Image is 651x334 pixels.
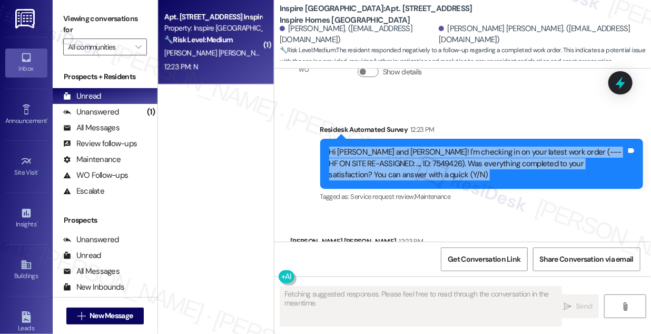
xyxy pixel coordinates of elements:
span: Get Conversation Link [448,254,520,265]
div: Maintenance [63,154,121,165]
div: Unread [63,250,101,261]
button: Get Conversation Link [441,247,527,271]
div: [PERSON_NAME]. ([EMAIL_ADDRESS][DOMAIN_NAME]) [280,23,436,46]
div: Escalate [63,186,104,197]
button: Share Conversation via email [533,247,640,271]
div: Apt. [STREET_ADDRESS] Inspire Homes [GEOGRAPHIC_DATA] [164,12,262,23]
i:  [77,312,85,320]
div: Prospects [53,215,157,226]
b: Inspire [GEOGRAPHIC_DATA]: Apt. [STREET_ADDRESS] Inspire Homes [GEOGRAPHIC_DATA] [280,3,490,26]
button: Send [557,294,599,318]
div: Residesk Automated Survey [320,124,644,139]
div: Tagged as: [320,189,644,204]
i:  [622,302,629,311]
div: Hi [PERSON_NAME] and [PERSON_NAME]! I'm checking in on your latest work order (---HF ON SITE RE-A... [329,147,627,180]
div: Prospects + Residents [53,71,157,82]
div: Review follow-ups [63,138,137,149]
div: Unread [63,91,101,102]
span: • [36,219,38,226]
label: Show details [383,66,422,78]
div: All Messages [63,266,120,277]
textarea: Fetching suggested responses. Please feel free to read through the conversation in the meantime. [280,287,561,326]
span: • [47,116,48,123]
div: [PERSON_NAME] [PERSON_NAME]. ([EMAIL_ADDRESS][DOMAIN_NAME]) [439,23,643,46]
i:  [564,302,571,311]
div: Unanswered [63,234,119,245]
div: 12:23 PM [408,124,435,135]
a: Inbox [5,49,47,77]
div: WO Follow-ups [63,170,128,181]
div: WO [299,64,309,75]
strong: 🔧 Risk Level: Medium [280,46,336,54]
span: • [38,167,40,175]
a: Insights • [5,204,47,233]
span: Share Conversation via email [540,254,634,265]
label: Viewing conversations for [63,11,147,39]
div: Unanswered [63,107,119,118]
span: New Message [90,310,133,321]
div: 12:23 PM: N [164,62,198,71]
div: 12:23 PM [396,236,423,247]
span: : The resident responded negatively to a follow-up regarding a completed work order. This indicat... [280,45,651,68]
span: Maintenance [415,192,450,201]
div: [PERSON_NAME] [PERSON_NAME] [290,236,423,251]
div: Property: Inspire [GEOGRAPHIC_DATA] [164,23,262,34]
span: Service request review , [350,192,415,201]
input: All communities [68,39,130,55]
i:  [135,43,141,51]
a: Buildings [5,256,47,284]
button: New Message [66,308,144,325]
div: New Inbounds [63,282,124,293]
img: ResiDesk Logo [15,9,37,28]
span: [PERSON_NAME] [PERSON_NAME] [164,48,274,58]
div: (1) [144,104,157,120]
a: Site Visit • [5,152,47,181]
div: All Messages [63,122,120,133]
strong: 🔧 Risk Level: Medium [164,35,233,44]
span: Send [576,301,592,312]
